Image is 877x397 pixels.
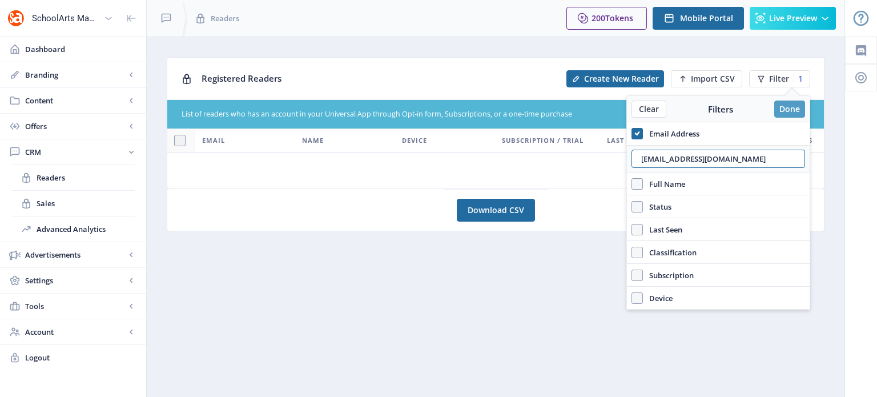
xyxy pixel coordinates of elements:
span: Advanced Analytics [37,223,135,235]
button: Create New Reader [566,70,664,87]
div: 1 [794,74,803,83]
span: Email [202,134,225,147]
span: Full Name [643,177,685,191]
button: Mobile Portal [653,7,744,30]
span: Settings [25,275,126,286]
a: Sales [11,191,135,216]
div: SchoolArts Magazine [32,6,99,31]
a: Advanced Analytics [11,216,135,242]
span: CRM [25,146,126,158]
button: Import CSV [671,70,742,87]
span: Last Seen [607,134,644,147]
span: Create New Reader [584,74,659,83]
button: Live Preview [750,7,836,30]
span: Dashboard [25,43,137,55]
button: Done [774,101,805,118]
span: Offers [25,121,126,132]
button: Filter1 [749,70,810,87]
span: Logout [25,352,137,363]
img: properties.app_icon.png [7,9,25,27]
span: Tokens [605,13,633,23]
span: Registered Readers [202,73,281,84]
a: Readers [11,165,135,190]
a: Download CSV [457,199,535,222]
span: Tools [25,300,126,312]
span: Live Preview [769,14,817,23]
span: Readers [37,172,135,183]
span: Last Seen [643,223,682,236]
a: New page [664,70,742,87]
a: New page [560,70,664,87]
span: Name [302,134,324,147]
span: Mobile Portal [680,14,733,23]
span: Filter [769,74,789,83]
span: Subscription / Trial [502,134,584,147]
span: Email Address [643,127,699,141]
span: Readers [211,13,239,24]
span: Advertisements [25,249,126,260]
div: List of readers who has an account in your Universal App through Opt-in form, Subscriptions, or a... [182,109,742,120]
app-collection-view: Registered Readers [167,57,824,189]
button: Clear [631,101,666,118]
span: Status [643,200,671,214]
span: Subscription [643,268,694,282]
span: Device [402,134,427,147]
span: Import CSV [691,74,735,83]
span: Account [25,326,126,338]
span: Classification [643,246,697,259]
button: 200Tokens [566,7,647,30]
span: Device [643,291,673,305]
span: Content [25,95,126,106]
span: Sales [37,198,135,209]
div: Filters [666,103,774,115]
span: Branding [25,69,126,81]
